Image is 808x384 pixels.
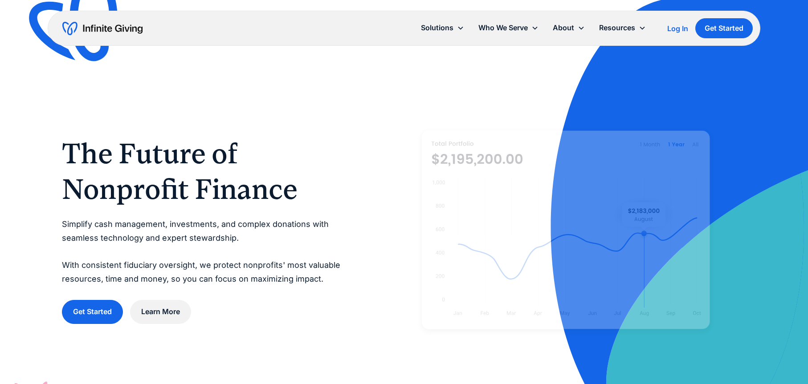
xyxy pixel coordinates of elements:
a: home [62,21,143,36]
div: Who We Serve [471,18,546,37]
a: Get Started [695,18,753,38]
div: Resources [592,18,653,37]
div: Resources [599,22,635,34]
a: Log In [667,23,688,34]
div: Solutions [414,18,471,37]
p: Simplify cash management, investments, and complex donations with seamless technology and expert ... [62,218,350,286]
div: About [546,18,592,37]
a: Learn More [130,300,191,323]
h1: The Future of Nonprofit Finance [62,136,350,207]
div: Who We Serve [478,22,528,34]
img: nonprofit donation platform [422,130,710,329]
div: About [553,22,574,34]
a: Get Started [62,300,123,323]
div: Log In [667,25,688,32]
div: Solutions [421,22,453,34]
